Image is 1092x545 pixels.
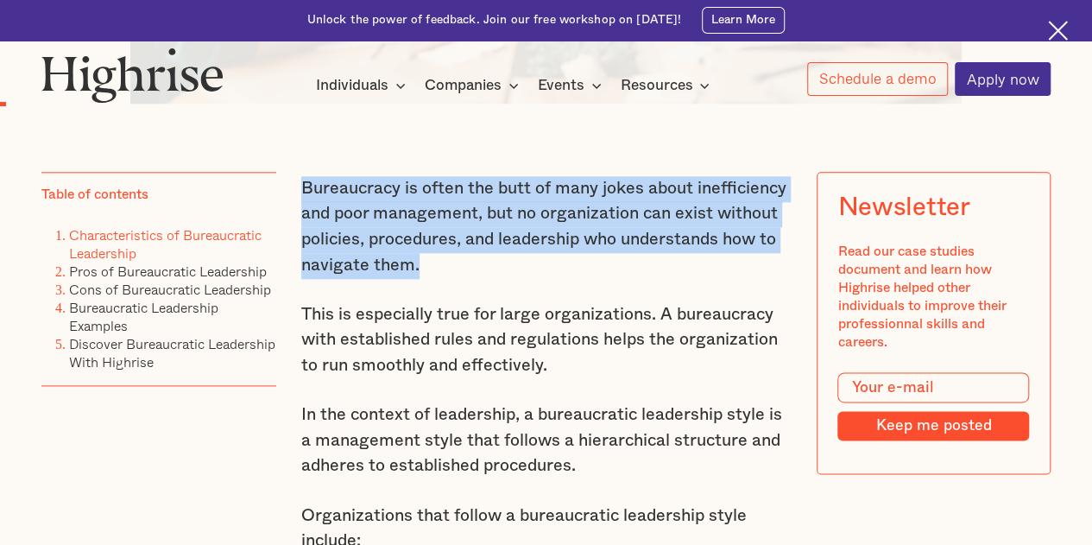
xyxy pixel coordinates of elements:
input: Your e-mail [837,372,1029,403]
a: Discover Bureaucratic Leadership With Highrise [69,333,275,372]
div: Table of contents [41,186,148,204]
input: Keep me posted [837,411,1029,440]
div: Events [538,75,607,96]
form: Modal Form [837,372,1029,440]
div: Individuals [316,75,388,96]
a: Cons of Bureaucratic Leadership [69,279,271,300]
div: Unlock the power of feedback. Join our free workshop on [DATE]! [307,12,682,29]
div: Events [538,75,584,96]
p: In the context of leadership, a bureaucratic leadership style is a management style that follows ... [301,402,792,479]
img: Cross icon [1048,21,1068,41]
p: Bureaucracy is often the butt of many jokes about inefficiency and poor management, but no organi... [301,176,792,278]
div: Companies [425,75,524,96]
a: Learn More [702,7,786,34]
img: Highrise logo [41,48,224,103]
div: Newsletter [837,193,969,222]
a: Characteristics of Bureaucratic Leadership [69,225,262,263]
a: Pros of Bureaucratic Leadership [69,261,267,282]
div: Resources [620,75,692,96]
div: Individuals [316,75,411,96]
p: This is especially true for large organizations. A bureaucracy with established rules and regulat... [301,302,792,379]
a: Apply now [955,62,1051,96]
div: Resources [620,75,715,96]
div: Companies [425,75,502,96]
div: Read our case studies document and learn how Highrise helped other individuals to improve their p... [837,243,1029,352]
a: Schedule a demo [807,62,948,96]
a: Bureaucratic Leadership Examples [69,297,218,336]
